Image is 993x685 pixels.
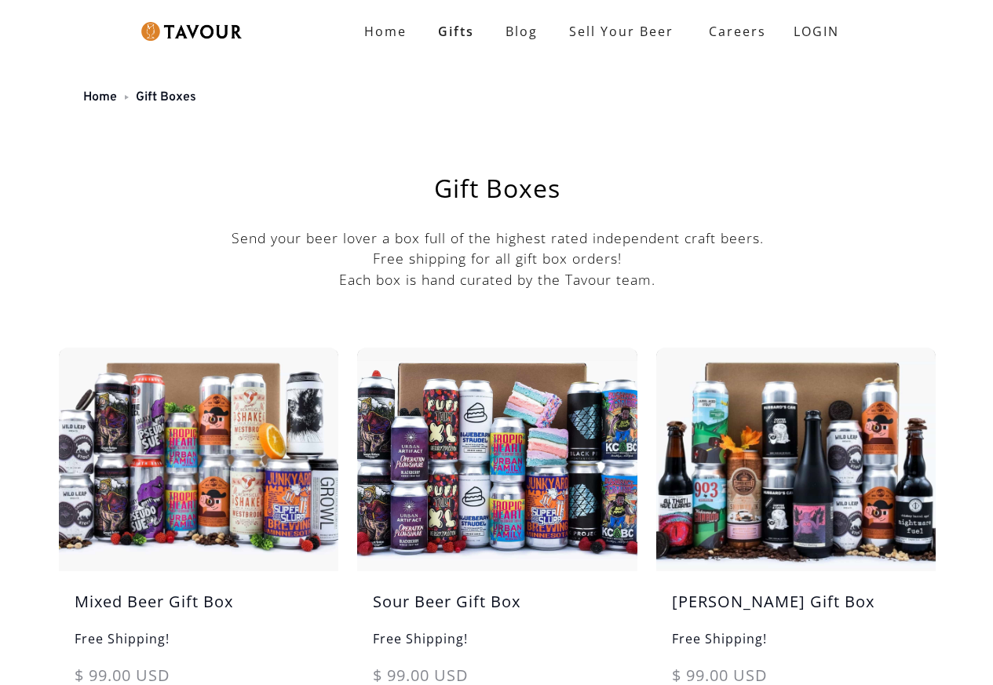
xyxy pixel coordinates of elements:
[59,228,936,290] p: Send your beer lover a box full of the highest rated independent craft beers. Free shipping for a...
[357,629,637,664] h6: Free Shipping!
[778,16,855,47] a: LOGIN
[83,89,117,105] a: Home
[422,16,490,47] a: Gifts
[490,16,553,47] a: Blog
[349,16,422,47] a: Home
[553,16,689,47] a: Sell Your Beer
[689,9,778,53] a: Careers
[656,629,936,664] h6: Free Shipping!
[98,176,896,201] h1: Gift Boxes
[357,590,637,629] h5: Sour Beer Gift Box
[59,590,338,629] h5: Mixed Beer Gift Box
[656,590,936,629] h5: [PERSON_NAME] Gift Box
[709,16,766,47] strong: Careers
[364,23,407,40] strong: Home
[59,629,338,664] h6: Free Shipping!
[136,89,196,105] a: Gift Boxes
